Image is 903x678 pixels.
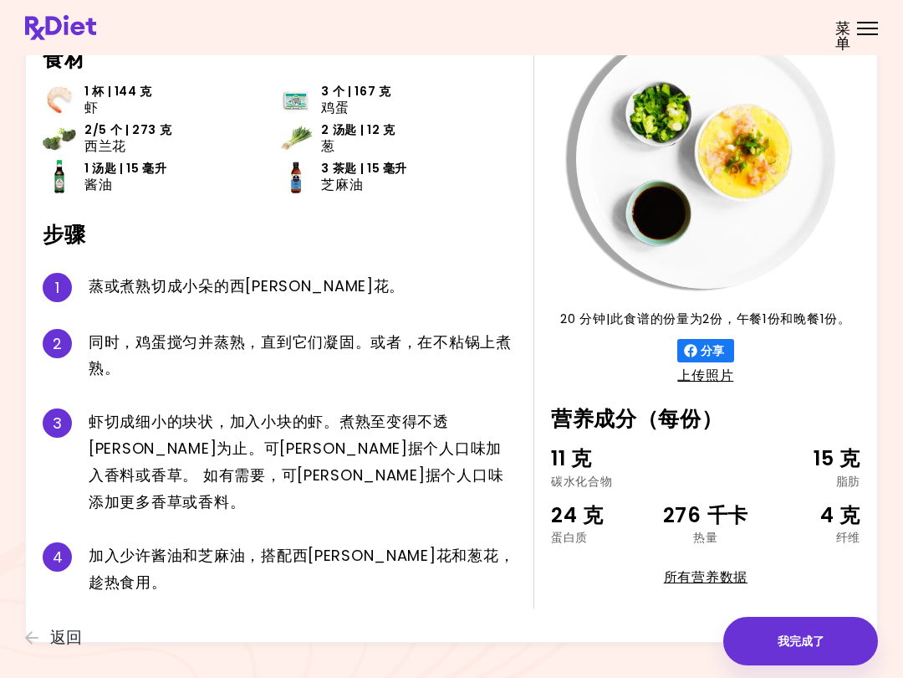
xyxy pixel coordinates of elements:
div: 276 千卡 [654,500,757,532]
div: 3 [43,408,72,438]
div: 11 克 [551,443,654,475]
div: 虾 切 成 细 小 的 块 状 ， 加 入 小 块 的 虾 。 煮 熟 至 变 得 不 透 [PERSON_NAME] 为 止 。 可 [PERSON_NAME] 据 个 人 口 味 加 入 香... [89,408,517,515]
div: 脂肪 [758,475,860,487]
div: 4 [43,542,72,572]
div: 同 时 ， 鸡 蛋 搅 匀 并 蒸 熟 ， 直 到 它 们 凝 固 。 或 者 ， 在 不 粘 锅 上 煮 熟 。 [89,329,517,383]
p: 20 分钟 | 此食谱的份量为2份，午餐1份和晚餐1份。 [551,306,860,332]
a: 上传照片 [677,366,733,385]
span: 1 杯 | 144 克 [84,84,152,100]
div: 2 [43,329,72,358]
span: 2 汤匙 | 12 克 [321,122,395,138]
div: 热量 [654,532,757,543]
button: 我完成了 [723,617,878,665]
h2: 步骤 [43,222,517,249]
div: 加 入 少 许 酱 油 和 芝 麻 油 ， 搭 配 西 [PERSON_NAME] 花 和 葱 花 ， 趁 热 食 用 。 [89,542,517,596]
div: 1 [43,273,72,302]
button: 返回 [25,629,125,647]
div: 蛋白质 [551,532,654,543]
span: 鸡蛋 [321,100,349,116]
div: 4 克 [758,500,860,532]
span: 3 个 | 167 克 [321,84,390,100]
span: 酱油 [84,177,112,193]
span: 分享 [697,344,727,357]
button: 分享 [677,339,734,362]
div: 蒸 或 煮 熟 切 成 小 朵 的 西 [PERSON_NAME] 花 。 [89,273,517,302]
a: 所有营养数据 [664,568,747,587]
img: 膳食良方 [25,15,96,40]
span: 菜单 [835,21,851,51]
span: 葱 [321,138,335,154]
div: 碳水化合物 [551,475,654,487]
div: 纤维 [758,532,860,543]
span: 虾 [84,100,99,116]
div: 15 克 [758,443,860,475]
span: 2/5 个 | 273 克 [84,122,171,138]
span: 返回 [50,629,82,647]
span: 3 茶匙 | 15 毫升 [321,161,407,177]
div: 24 克 [551,500,654,532]
span: 芝麻油 [321,177,363,193]
span: 西兰花 [84,138,126,154]
h2: 食材 [43,46,517,73]
span: 1 汤匙 | 15 毫升 [84,161,167,177]
h2: 营养成分（每份） [551,406,860,433]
